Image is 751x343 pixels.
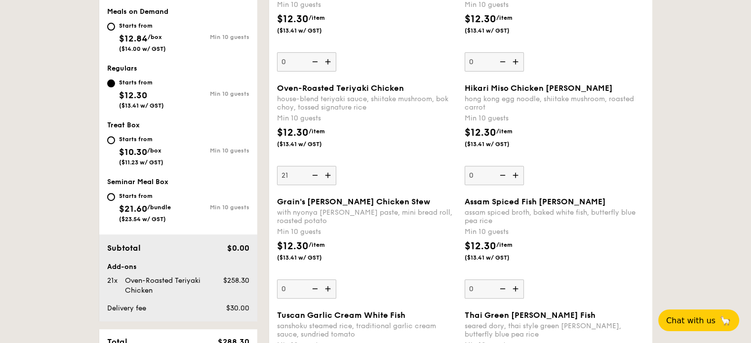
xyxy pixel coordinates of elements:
[465,166,524,185] input: Hikari Miso Chicken [PERSON_NAME]hong kong egg noodle, shiitake mushroom, roasted carrotMin 10 gu...
[119,216,166,223] span: ($23.54 w/ GST)
[307,52,321,71] img: icon-reduce.1d2dbef1.svg
[277,52,336,72] input: Grilled Farm Fresh Aglioindian inspired cajun chicken, supergarlicfied oiled linguine, cherry tom...
[119,135,163,143] div: Starts from
[119,203,147,214] span: $21.60
[309,14,325,21] span: /item
[119,159,163,166] span: ($11.23 w/ GST)
[119,45,166,52] span: ($14.00 w/ GST)
[494,166,509,185] img: icon-reduce.1d2dbef1.svg
[119,78,164,86] div: Starts from
[321,279,336,298] img: icon-add.58712e84.svg
[465,310,595,320] span: Thai Green [PERSON_NAME] Fish
[509,52,524,71] img: icon-add.58712e84.svg
[178,34,249,40] div: Min 10 guests
[121,276,211,296] div: Oven-Roasted Teriyaki Chicken
[107,121,140,129] span: Treat Box
[465,83,613,93] span: Hikari Miso Chicken [PERSON_NAME]
[465,140,532,148] span: ($13.41 w/ GST)
[107,243,141,253] span: Subtotal
[277,140,344,148] span: ($13.41 w/ GST)
[658,309,739,331] button: Chat with us🦙
[494,279,509,298] img: icon-reduce.1d2dbef1.svg
[178,204,249,211] div: Min 10 guests
[107,7,168,16] span: Meals on Demand
[465,197,606,206] span: Assam Spiced Fish [PERSON_NAME]
[277,127,309,139] span: $12.30
[465,227,644,237] div: Min 10 guests
[465,52,524,72] input: Honey Duo Mustard Chickenhouse-blend mustard, maple soy baked potato, linguine, cherry tomatoMin ...
[277,114,457,123] div: Min 10 guests
[107,262,249,272] div: Add-ons
[277,208,457,225] div: with nyonya [PERSON_NAME] paste, mini bread roll, roasted potato
[277,95,457,112] div: house-blend teriyaki sauce, shiitake mushroom, bok choy, tossed signature rice
[509,166,524,185] img: icon-add.58712e84.svg
[277,310,405,320] span: Tuscan Garlic Cream White Fish
[277,83,404,93] span: Oven-Roasted Teriyaki Chicken
[178,147,249,154] div: Min 10 guests
[277,27,344,35] span: ($13.41 w/ GST)
[277,166,336,185] input: Oven-Roasted Teriyaki Chickenhouse-blend teriyaki sauce, shiitake mushroom, bok choy, tossed sign...
[107,79,115,87] input: Starts from$12.30($13.41 w/ GST)Min 10 guests
[103,276,121,286] div: 21x
[178,90,249,97] div: Min 10 guests
[147,147,161,154] span: /box
[666,316,715,325] span: Chat with us
[107,304,146,312] span: Delivery fee
[277,254,344,262] span: ($13.41 w/ GST)
[465,114,644,123] div: Min 10 guests
[465,127,496,139] span: $12.30
[321,52,336,71] img: icon-add.58712e84.svg
[309,241,325,248] span: /item
[148,34,162,40] span: /box
[309,128,325,135] span: /item
[719,315,731,326] span: 🦙
[307,279,321,298] img: icon-reduce.1d2dbef1.svg
[465,240,496,252] span: $12.30
[465,254,532,262] span: ($13.41 w/ GST)
[321,166,336,185] img: icon-add.58712e84.svg
[465,279,524,299] input: Assam Spiced Fish [PERSON_NAME]assam spiced broth, baked white fish, butterfly blue pea riceMin 1...
[119,22,166,30] div: Starts from
[147,204,171,211] span: /bundle
[465,208,644,225] div: assam spiced broth, baked white fish, butterfly blue pea rice
[509,279,524,298] img: icon-add.58712e84.svg
[226,304,249,312] span: $30.00
[465,322,644,339] div: seared dory, thai style green [PERSON_NAME], butterfly blue pea rice
[107,178,168,186] span: Seminar Meal Box
[277,240,309,252] span: $12.30
[107,136,115,144] input: Starts from$10.30/box($11.23 w/ GST)Min 10 guests
[107,193,115,201] input: Starts from$21.60/bundle($23.54 w/ GST)Min 10 guests
[496,14,513,21] span: /item
[277,13,309,25] span: $12.30
[227,243,249,253] span: $0.00
[307,166,321,185] img: icon-reduce.1d2dbef1.svg
[107,23,115,31] input: Starts from$12.84/box($14.00 w/ GST)Min 10 guests
[223,276,249,285] span: $258.30
[119,90,147,101] span: $12.30
[465,95,644,112] div: hong kong egg noodle, shiitake mushroom, roasted carrot
[277,197,430,206] span: Grain's [PERSON_NAME] Chicken Stew
[465,27,532,35] span: ($13.41 w/ GST)
[119,192,171,200] div: Starts from
[277,322,457,339] div: sanshoku steamed rice, traditional garlic cream sauce, sundried tomato
[119,33,148,44] span: $12.84
[494,52,509,71] img: icon-reduce.1d2dbef1.svg
[107,64,137,73] span: Regulars
[119,147,147,157] span: $10.30
[119,102,164,109] span: ($13.41 w/ GST)
[496,128,513,135] span: /item
[496,241,513,248] span: /item
[465,13,496,25] span: $12.30
[277,227,457,237] div: Min 10 guests
[277,279,336,299] input: Grain's [PERSON_NAME] Chicken Stewwith nyonya [PERSON_NAME] paste, mini bread roll, roasted potat...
